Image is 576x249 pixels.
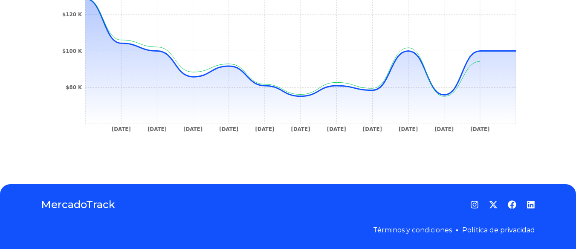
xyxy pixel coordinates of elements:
[183,126,203,132] tspan: [DATE]
[508,200,516,209] a: Facebook
[62,48,82,54] tspan: $100 K
[219,126,238,132] tspan: [DATE]
[462,226,535,234] a: Política de privacidad
[62,12,82,17] tspan: $120 K
[470,126,489,132] tspan: [DATE]
[291,126,310,132] tspan: [DATE]
[399,126,418,132] tspan: [DATE]
[148,126,167,132] tspan: [DATE]
[327,126,346,132] tspan: [DATE]
[66,84,82,90] tspan: $80 K
[470,200,479,209] a: Instagram
[41,198,115,211] a: MercadoTrack
[434,126,454,132] tspan: [DATE]
[363,126,382,132] tspan: [DATE]
[112,126,131,132] tspan: [DATE]
[527,200,535,209] a: LinkedIn
[373,226,452,234] a: Términos y condiciones
[255,126,274,132] tspan: [DATE]
[489,200,498,209] a: Twitter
